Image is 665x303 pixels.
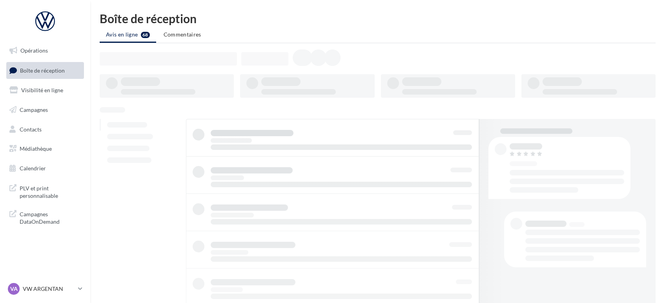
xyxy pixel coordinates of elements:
span: PLV et print personnalisable [20,183,81,200]
span: Boîte de réception [20,67,65,73]
a: Opérations [5,42,86,59]
span: Contacts [20,126,42,132]
p: VW ARGENTAN [23,285,75,293]
a: VA VW ARGENTAN [6,281,84,296]
span: Visibilité en ligne [21,87,63,93]
a: Contacts [5,121,86,138]
span: Campagnes [20,106,48,113]
span: Opérations [20,47,48,54]
a: PLV et print personnalisable [5,180,86,203]
span: Commentaires [164,31,201,38]
a: Boîte de réception [5,62,86,79]
a: Visibilité en ligne [5,82,86,99]
a: Campagnes [5,102,86,118]
span: Calendrier [20,165,46,172]
span: VA [10,285,18,293]
span: Médiathèque [20,145,52,152]
span: Campagnes DataOnDemand [20,209,81,226]
div: Boîte de réception [100,13,656,24]
a: Calendrier [5,160,86,177]
a: Médiathèque [5,141,86,157]
a: Campagnes DataOnDemand [5,206,86,229]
